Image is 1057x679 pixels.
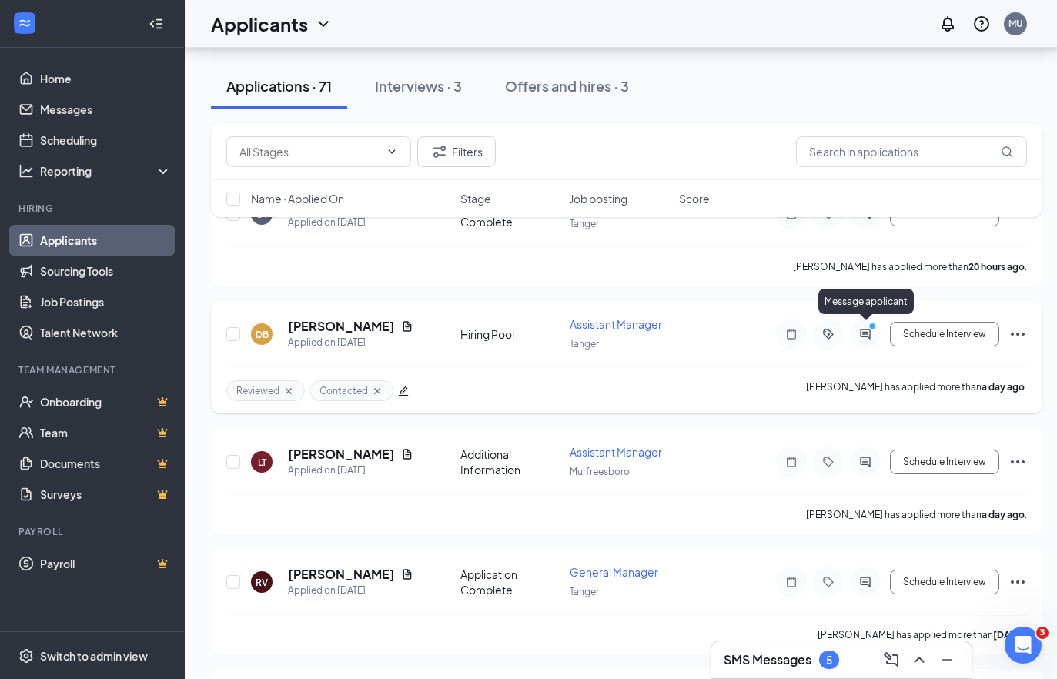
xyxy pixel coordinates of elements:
a: PayrollCrown [40,548,172,579]
div: Payroll [18,525,169,538]
div: Switch to admin view [40,648,148,664]
svg: ChevronUp [910,651,928,669]
div: Applications · 71 [226,76,332,95]
svg: Tag [819,576,838,588]
b: a day ago [982,509,1025,520]
span: 3 [1036,627,1049,639]
svg: Settings [18,648,34,664]
svg: ActiveChat [856,456,875,468]
a: Sourcing Tools [40,256,172,286]
input: All Stages [239,143,380,160]
span: Contacted [319,384,368,397]
span: Assistant Manager [570,445,662,459]
svg: Cross [371,385,383,397]
p: [PERSON_NAME] has applied more than . [793,260,1027,273]
span: General Manager [570,565,658,579]
svg: Tag [819,456,838,468]
button: Schedule Interview [890,450,999,474]
h1: Applicants [211,11,308,37]
svg: Notifications [938,15,957,33]
svg: Filter [430,142,449,161]
div: Applied on [DATE] [288,583,413,598]
svg: Note [782,328,801,340]
svg: Document [401,320,413,333]
button: Filter Filters [417,136,496,167]
svg: Note [782,576,801,588]
div: Message applicant [818,289,914,314]
svg: ChevronDown [314,15,333,33]
div: Additional Information [460,447,560,477]
div: Application Complete [460,567,560,597]
span: Name · Applied On [251,191,344,206]
div: 5 [826,654,832,667]
svg: Analysis [18,163,34,179]
svg: ActiveTag [819,328,838,340]
div: Team Management [18,363,169,376]
b: a day ago [982,381,1025,393]
button: ChevronUp [907,647,932,672]
button: Schedule Interview [890,322,999,346]
div: Reporting [40,163,172,179]
svg: Collapse [149,16,164,32]
span: Tanger [570,586,599,597]
svg: ActiveChat [856,328,875,340]
svg: Minimize [938,651,956,669]
a: Applicants [40,225,172,256]
span: Assistant Manager [570,317,662,331]
svg: Ellipses [1008,325,1027,343]
p: [PERSON_NAME] has applied more than . [806,508,1027,521]
h3: SMS Messages [724,651,811,668]
div: RV [256,576,268,589]
a: OnboardingCrown [40,386,172,417]
h5: [PERSON_NAME] [288,318,395,335]
svg: Document [401,568,413,580]
b: [DATE] [993,629,1025,641]
p: [PERSON_NAME] has applied more than . [806,380,1027,401]
span: Score [679,191,710,206]
iframe: Intercom live chat [1005,627,1042,664]
svg: Document [401,448,413,460]
svg: Ellipses [1008,573,1027,591]
div: MU [1008,17,1023,30]
input: Search in applications [796,136,1027,167]
span: Reviewed [236,384,279,397]
h5: [PERSON_NAME] [288,566,395,583]
a: DocumentsCrown [40,448,172,479]
a: SurveysCrown [40,479,172,510]
div: Offers and hires · 3 [505,76,629,95]
span: Murfreesboro [570,466,630,477]
a: Job Postings [40,286,172,317]
svg: ComposeMessage [882,651,901,669]
a: TeamCrown [40,417,172,448]
svg: ChevronDown [386,145,398,158]
div: DB [256,328,269,341]
div: Applied on [DATE] [288,335,413,350]
div: Applied on [DATE] [288,463,413,478]
svg: ActiveChat [856,576,875,588]
svg: Ellipses [1008,453,1027,471]
svg: QuestionInfo [972,15,991,33]
div: LT [258,456,266,469]
svg: Cross [283,385,295,397]
button: ComposeMessage [879,647,904,672]
span: edit [398,386,409,396]
button: Schedule Interview [890,570,999,594]
svg: MagnifyingGlass [1001,145,1013,158]
b: 20 hours ago [968,261,1025,273]
a: Home [40,63,172,94]
svg: WorkstreamLogo [17,15,32,31]
span: Stage [460,191,491,206]
a: Scheduling [40,125,172,156]
svg: Note [782,456,801,468]
button: Minimize [935,647,959,672]
span: Job posting [570,191,627,206]
div: Hiring Pool [460,326,560,342]
a: Messages [40,94,172,125]
h5: [PERSON_NAME] [288,446,395,463]
div: Interviews · 3 [375,76,462,95]
a: Talent Network [40,317,172,348]
svg: PrimaryDot [865,322,884,334]
p: [PERSON_NAME] has applied more than . [818,628,1027,641]
div: Hiring [18,202,169,215]
span: Tanger [570,338,599,350]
